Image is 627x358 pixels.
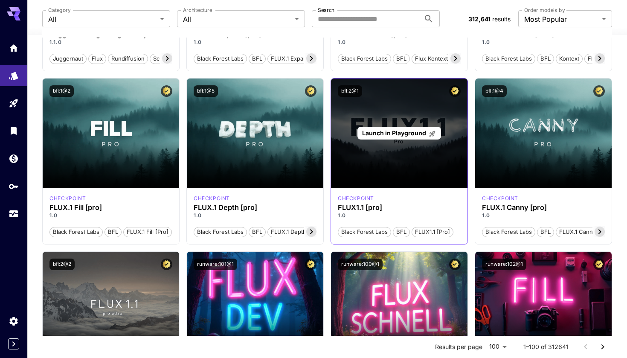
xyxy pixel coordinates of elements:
div: API Keys [9,181,19,192]
button: runware:100@1 [338,259,383,270]
button: runware:102@1 [482,259,526,270]
h3: FLUX.1 Canny [pro] [482,204,605,212]
label: Search [318,6,334,14]
span: Black Forest Labs [482,228,535,236]
label: Order models by [524,6,565,14]
button: BFL [249,53,266,64]
button: FLUX.1 Canny [pro] [556,226,614,237]
button: rundiffusion [108,53,148,64]
span: Flux Kontext [412,55,451,63]
span: schnell [150,55,175,63]
span: FLUX.1 Fill [pro] [124,228,171,236]
button: Black Forest Labs [338,53,391,64]
button: Certified Model – Vetted for best performance and includes a commercial license. [305,85,316,97]
span: Black Forest Labs [338,228,391,236]
span: Kontext [556,55,582,63]
p: 1.1.0 [49,38,172,46]
p: checkpoint [194,195,230,202]
button: Certified Model – Vetted for best performance and includes a commercial license. [161,85,172,97]
span: Black Forest Labs [50,228,102,236]
button: Expand sidebar [8,338,19,349]
button: BFL [537,226,554,237]
p: 1.0 [338,38,461,46]
span: FLUX1.1 [pro] [412,228,453,236]
h3: FLUX.1 Fill [pro] [49,204,172,212]
label: Category [48,6,71,14]
p: 1.0 [482,212,605,219]
button: FLUX.1 Depth [pro] [267,226,325,237]
span: BFL [393,55,409,63]
button: BFL [537,53,554,64]
span: Launch in Playground [362,129,426,137]
span: BFL [249,55,265,63]
p: 1.0 [482,38,605,46]
span: 312,641 [468,15,491,23]
span: All [48,14,157,24]
button: Certified Model – Vetted for best performance and includes a commercial license. [593,85,605,97]
p: checkpoint [482,195,518,202]
a: Launch in Playground [357,127,441,140]
div: fluxpro [49,195,86,202]
p: checkpoint [338,195,374,202]
span: Flux Kontext [585,55,624,63]
div: 100 [486,341,510,353]
button: Black Forest Labs [482,53,535,64]
div: fluxpro [194,195,230,202]
p: 1.0 [338,212,461,219]
div: Models [9,68,19,79]
button: runware:101@1 [194,259,237,270]
button: schnell [150,53,176,64]
div: fluxpro [482,195,518,202]
div: Home [9,43,19,53]
p: 1.0 [194,38,316,46]
span: Black Forest Labs [194,228,247,236]
div: Usage [9,209,19,219]
p: 1.0 [49,212,172,219]
button: FLUX1.1 [pro] [412,226,453,237]
button: Black Forest Labs [194,53,247,64]
button: bfl:2@1 [338,85,362,97]
p: 1.0 [194,212,316,219]
h3: FLUX1.1 [pro] [338,204,461,212]
button: Certified Model – Vetted for best performance and includes a commercial license. [449,85,461,97]
button: Certified Model – Vetted for best performance and includes a commercial license. [161,259,172,270]
p: Results per page [435,343,482,351]
button: BFL [104,226,122,237]
button: juggernaut [49,53,87,64]
span: FLUX.1 Depth [pro] [268,228,324,236]
button: bfl:2@2 [49,259,75,270]
span: BFL [537,55,554,63]
button: Kontext [556,53,583,64]
button: Flux Kontext [584,53,624,64]
span: Black Forest Labs [194,55,247,63]
div: Library [9,125,19,136]
div: Settings [9,316,19,326]
div: Playground [9,98,19,109]
p: 1–100 of 312641 [523,343,569,351]
span: Most Popular [524,14,598,24]
span: flux [89,55,106,63]
button: Go to next page [594,338,611,355]
label: Architecture [183,6,212,14]
span: BFL [393,228,409,236]
button: FLUX.1 Fill [pro] [123,226,172,237]
button: Black Forest Labs [49,226,103,237]
button: Black Forest Labs [482,226,535,237]
span: FLUX.1 Expand [pro] [268,55,328,63]
button: bfl:1@2 [49,85,74,97]
span: BFL [537,228,554,236]
span: Black Forest Labs [482,55,535,63]
span: FLUX.1 Canny [pro] [556,228,614,236]
span: All [183,14,291,24]
button: BFL [393,53,410,64]
button: Black Forest Labs [338,226,391,237]
h3: FLUX.1 Depth [pro] [194,204,316,212]
div: fluxpro [338,195,374,202]
button: bfl:1@5 [194,85,218,97]
span: BFL [105,228,121,236]
button: bfl:1@4 [482,85,507,97]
